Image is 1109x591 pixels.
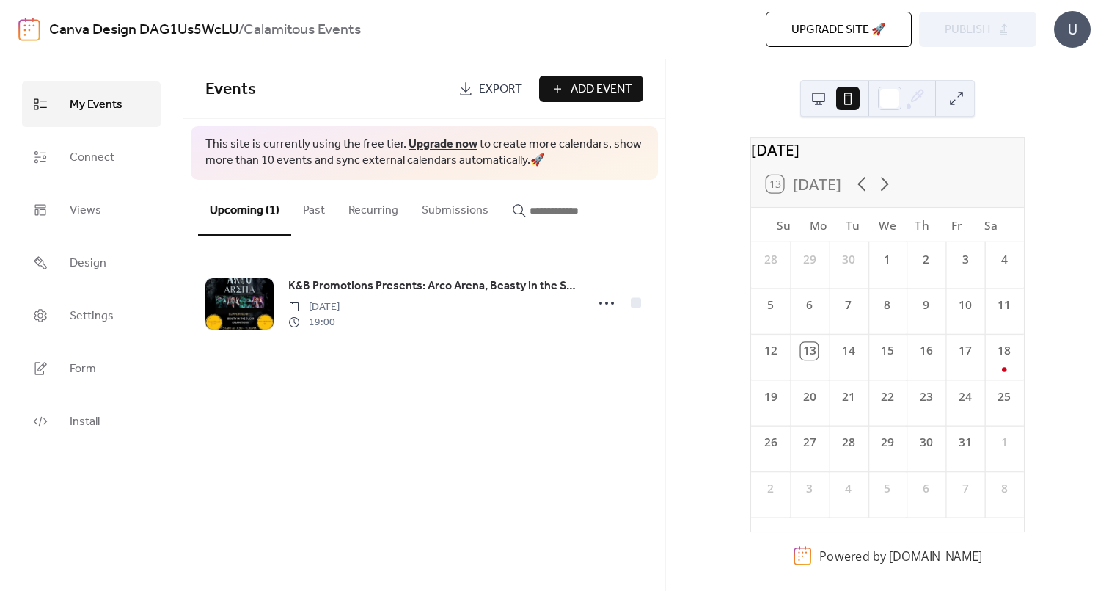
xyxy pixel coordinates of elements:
[996,297,1013,313] div: 11
[996,388,1013,405] div: 25
[996,480,1013,497] div: 8
[70,199,101,222] span: Views
[840,434,857,451] div: 28
[801,388,818,405] div: 20
[70,252,106,275] span: Design
[870,208,904,242] div: We
[918,297,934,313] div: 9
[918,434,934,451] div: 30
[801,297,818,313] div: 6
[70,358,96,381] span: Form
[957,297,974,313] div: 10
[957,480,974,497] div: 7
[205,137,643,170] span: This site is currently using the free tier. to create more calendars, show more than 10 events an...
[957,388,974,405] div: 24
[762,434,779,451] div: 26
[918,480,934,497] div: 6
[801,343,818,360] div: 13
[801,208,835,242] div: Mo
[22,81,161,127] a: My Events
[539,76,643,102] button: Add Event
[337,180,410,234] button: Recurring
[22,187,161,233] a: Views
[479,81,522,98] span: Export
[571,81,632,98] span: Add Event
[766,208,801,242] div: Su
[288,300,340,315] span: [DATE]
[70,305,114,328] span: Settings
[762,297,779,313] div: 5
[238,16,244,44] b: /
[70,146,114,170] span: Connect
[974,208,1009,242] div: Sa
[751,138,1024,161] div: [DATE]
[762,343,779,360] div: 12
[762,480,779,497] div: 2
[22,134,161,180] a: Connect
[840,251,857,268] div: 30
[801,251,818,268] div: 29
[205,73,256,106] span: Events
[766,12,912,47] button: Upgrade site 🚀
[49,16,238,44] a: Canva Design DAG1Us5WcLU
[70,93,122,117] span: My Events
[18,18,40,41] img: logo
[791,21,886,39] span: Upgrade site 🚀
[244,16,361,44] b: Calamitous Events
[840,343,857,360] div: 14
[447,76,533,102] a: Export
[879,297,896,313] div: 8
[22,240,161,286] a: Design
[409,133,477,156] a: Upgrade now
[940,208,974,242] div: Fr
[918,388,934,405] div: 23
[996,434,1013,451] div: 1
[957,343,974,360] div: 17
[996,251,1013,268] div: 4
[198,180,291,236] button: Upcoming (1)
[957,251,974,268] div: 3
[410,180,500,234] button: Submissions
[762,251,779,268] div: 28
[918,251,934,268] div: 2
[879,388,896,405] div: 22
[879,343,896,360] div: 15
[879,251,896,268] div: 1
[801,434,818,451] div: 27
[22,399,161,444] a: Install
[288,278,577,295] span: K&B Promotions Presents: Arco Arena, Beasty in the Sugar and Calamitious
[840,480,857,497] div: 4
[918,343,934,360] div: 16
[801,480,818,497] div: 3
[819,548,982,564] div: Powered by
[840,388,857,405] div: 21
[889,548,982,564] a: [DOMAIN_NAME]
[1054,11,1091,48] div: U
[22,293,161,338] a: Settings
[22,346,161,391] a: Form
[840,297,857,313] div: 7
[879,434,896,451] div: 29
[288,315,340,330] span: 19:00
[835,208,870,242] div: Tu
[957,434,974,451] div: 31
[905,208,940,242] div: Th
[70,410,100,434] span: Install
[996,343,1013,360] div: 18
[879,480,896,497] div: 5
[291,180,337,234] button: Past
[288,277,577,296] a: K&B Promotions Presents: Arco Arena, Beasty in the Sugar and Calamitious
[762,388,779,405] div: 19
